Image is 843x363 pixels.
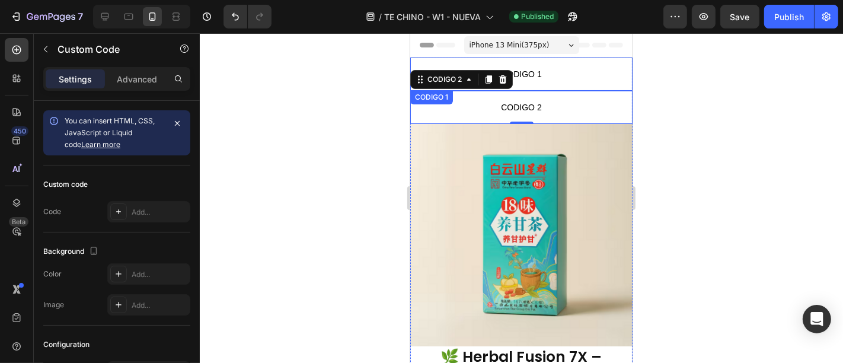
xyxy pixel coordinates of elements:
[720,5,759,28] button: Save
[11,126,28,136] div: 450
[379,11,382,23] span: /
[43,244,101,260] div: Background
[410,33,633,363] iframe: Design area
[43,269,62,279] div: Color
[43,179,88,190] div: Custom code
[5,5,88,28] button: 7
[43,300,64,310] div: Image
[521,11,554,22] span: Published
[43,339,90,350] div: Configuration
[803,305,831,333] div: Open Intercom Messenger
[43,206,61,217] div: Code
[81,140,120,149] a: Learn more
[223,5,272,28] div: Undo/Redo
[58,42,158,56] p: Custom Code
[117,73,157,85] p: Advanced
[9,217,28,227] div: Beta
[764,5,814,28] button: Publish
[774,11,804,23] div: Publish
[132,300,187,311] div: Add...
[65,116,155,149] span: You can insert HTML, CSS, JavaScript or Liquid code
[730,12,750,22] span: Save
[59,73,92,85] p: Settings
[132,269,187,280] div: Add...
[384,11,481,23] span: TE CHINO - W1 - NUEVA
[132,207,187,218] div: Add...
[78,9,83,24] p: 7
